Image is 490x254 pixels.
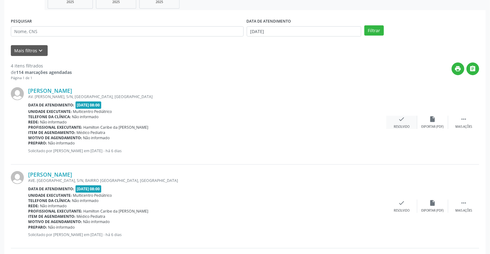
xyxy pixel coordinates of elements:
[460,116,467,123] i: 
[72,198,99,203] span: Não informado
[28,186,74,192] b: Data de atendimento:
[40,119,67,125] span: Não informado
[77,214,106,219] span: Médico Pediatra
[28,219,82,224] b: Motivo de agendamento:
[11,45,48,56] button: Mais filtroskeyboard_arrow_down
[72,114,99,119] span: Não informado
[28,203,39,209] b: Rede:
[11,87,24,100] img: img
[28,119,39,125] b: Rede:
[73,109,112,114] span: Multicentro Pediátrico
[398,116,405,123] i: check
[76,101,102,109] span: [DATE] 08:00
[28,125,82,130] b: Profissional executante:
[28,232,386,237] p: Solicitado por [PERSON_NAME] em [DATE] - há 6 dias
[364,25,384,36] button: Filtrar
[394,209,410,213] div: Resolvido
[429,116,436,123] i: insert_drive_file
[28,114,71,119] b: Telefone da clínica:
[11,62,72,69] div: 4 itens filtrados
[77,130,106,135] span: Médico Pediatra
[394,125,410,129] div: Resolvido
[28,225,47,230] b: Preparo:
[37,47,44,54] i: keyboard_arrow_down
[422,125,444,129] div: Exportar (PDF)
[28,198,71,203] b: Telefone da clínica:
[28,140,47,146] b: Preparo:
[455,125,472,129] div: Mais ações
[28,102,74,108] b: Data de atendimento:
[460,200,467,206] i: 
[83,135,110,140] span: Não informado
[11,26,244,37] input: Nome, CNS
[422,209,444,213] div: Exportar (PDF)
[455,65,462,72] i: print
[455,209,472,213] div: Mais ações
[28,109,72,114] b: Unidade executante:
[470,65,476,72] i: 
[429,200,436,206] i: insert_drive_file
[247,26,362,37] input: Selecione um intervalo
[11,69,72,75] div: de
[28,178,386,183] div: AVE. [GEOGRAPHIC_DATA], S/N, BAIRRO [GEOGRAPHIC_DATA], [GEOGRAPHIC_DATA]
[83,219,110,224] span: Não informado
[11,75,72,81] div: Página 1 de 1
[28,193,72,198] b: Unidade executante:
[452,62,464,75] button: print
[28,171,72,178] a: [PERSON_NAME]
[28,135,82,140] b: Motivo de agendamento:
[466,62,479,75] button: 
[28,148,386,153] p: Solicitado por [PERSON_NAME] em [DATE] - há 6 dias
[84,209,149,214] span: Hamilton Caribe da [PERSON_NAME]
[76,185,102,192] span: [DATE] 08:00
[398,200,405,206] i: check
[28,87,72,94] a: [PERSON_NAME]
[28,214,76,219] b: Item de agendamento:
[247,17,291,26] label: DATA DE ATENDIMENTO
[73,193,112,198] span: Multicentro Pediátrico
[48,140,75,146] span: Não informado
[16,69,72,75] strong: 114 marcações agendadas
[40,203,67,209] span: Não informado
[28,209,82,214] b: Profissional executante:
[11,171,24,184] img: img
[48,225,75,230] span: Não informado
[28,130,76,135] b: Item de agendamento:
[11,17,32,26] label: PESQUISAR
[28,94,386,99] div: AV. [PERSON_NAME], S/N, [GEOGRAPHIC_DATA], [GEOGRAPHIC_DATA]
[84,125,149,130] span: Hamilton Caribe da [PERSON_NAME]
